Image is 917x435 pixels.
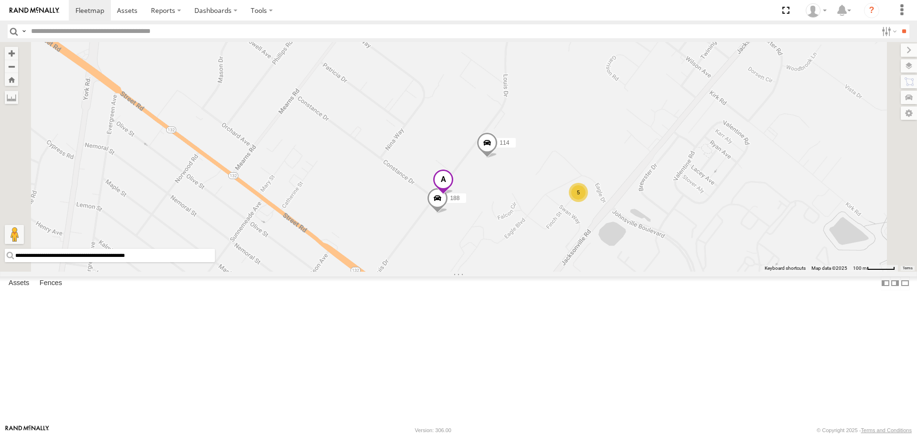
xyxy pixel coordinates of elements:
div: Kim Nappi [802,3,830,18]
button: Drag Pegman onto the map to open Street View [5,225,24,244]
button: Zoom in [5,47,18,60]
label: Search Filter Options [878,24,898,38]
label: Fences [35,277,67,290]
img: rand-logo.svg [10,7,59,14]
button: Map Scale: 100 m per 55 pixels [850,265,898,272]
a: Terms and Conditions [861,427,912,433]
div: 5 [569,183,588,202]
span: 114 [500,139,509,146]
a: Visit our Website [5,425,49,435]
a: Terms (opens in new tab) [903,266,913,270]
label: Dock Summary Table to the Right [890,276,900,290]
button: Zoom out [5,60,18,73]
span: 100 m [853,265,867,271]
i: ? [864,3,879,18]
label: Measure [5,91,18,104]
label: Assets [4,277,34,290]
label: Hide Summary Table [900,276,910,290]
div: Version: 306.00 [415,427,451,433]
button: Zoom Home [5,73,18,86]
span: Map data ©2025 [811,265,847,271]
label: Search Query [20,24,28,38]
label: Dock Summary Table to the Left [881,276,890,290]
button: Keyboard shortcuts [765,265,806,272]
label: Map Settings [901,106,917,120]
div: © Copyright 2025 - [817,427,912,433]
span: 188 [450,195,459,202]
